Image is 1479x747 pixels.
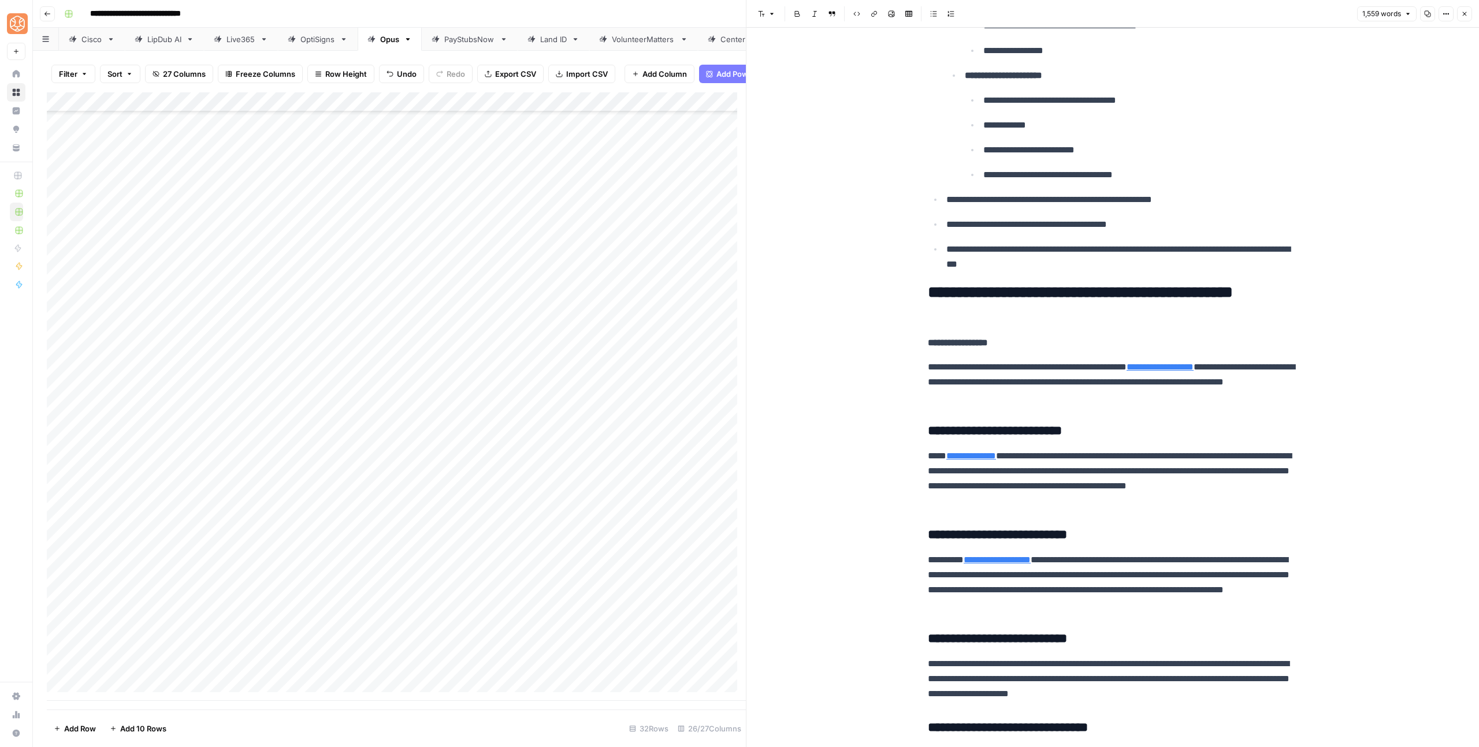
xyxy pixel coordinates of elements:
[64,723,96,734] span: Add Row
[125,28,204,51] a: LipDub AI
[51,65,95,83] button: Filter
[7,9,25,38] button: Workspace: SimpleTiger
[379,65,424,83] button: Undo
[444,33,495,45] div: PayStubsNow
[540,33,567,45] div: Land ID
[358,28,422,51] a: Opus
[720,33,763,45] div: Centerbase
[589,28,698,51] a: VolunteerMatters
[278,28,358,51] a: OptiSigns
[100,65,140,83] button: Sort
[625,719,673,738] div: 32 Rows
[7,13,28,34] img: SimpleTiger Logo
[7,65,25,83] a: Home
[226,33,255,45] div: Live365
[107,68,122,80] span: Sort
[7,102,25,120] a: Insights
[81,33,102,45] div: Cisco
[1362,9,1401,19] span: 1,559 words
[145,65,213,83] button: 27 Columns
[698,28,786,51] a: Centerbase
[429,65,473,83] button: Redo
[673,719,746,738] div: 26/27 Columns
[642,68,687,80] span: Add Column
[300,33,335,45] div: OptiSigns
[518,28,589,51] a: Land ID
[59,28,125,51] a: Cisco
[218,65,303,83] button: Freeze Columns
[59,68,77,80] span: Filter
[204,28,278,51] a: Live365
[120,723,166,734] span: Add 10 Rows
[7,724,25,742] button: Help + Support
[1357,6,1417,21] button: 1,559 words
[548,65,615,83] button: Import CSV
[307,65,374,83] button: Row Height
[7,139,25,157] a: Your Data
[7,83,25,102] a: Browse
[163,68,206,80] span: 27 Columns
[447,68,465,80] span: Redo
[7,120,25,139] a: Opportunities
[103,719,173,738] button: Add 10 Rows
[495,68,536,80] span: Export CSV
[422,28,518,51] a: PayStubsNow
[625,65,694,83] button: Add Column
[716,68,779,80] span: Add Power Agent
[477,65,544,83] button: Export CSV
[147,33,181,45] div: LipDub AI
[7,687,25,705] a: Settings
[47,719,103,738] button: Add Row
[612,33,675,45] div: VolunteerMatters
[325,68,367,80] span: Row Height
[699,65,786,83] button: Add Power Agent
[236,68,295,80] span: Freeze Columns
[380,33,399,45] div: Opus
[566,68,608,80] span: Import CSV
[397,68,417,80] span: Undo
[7,705,25,724] a: Usage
